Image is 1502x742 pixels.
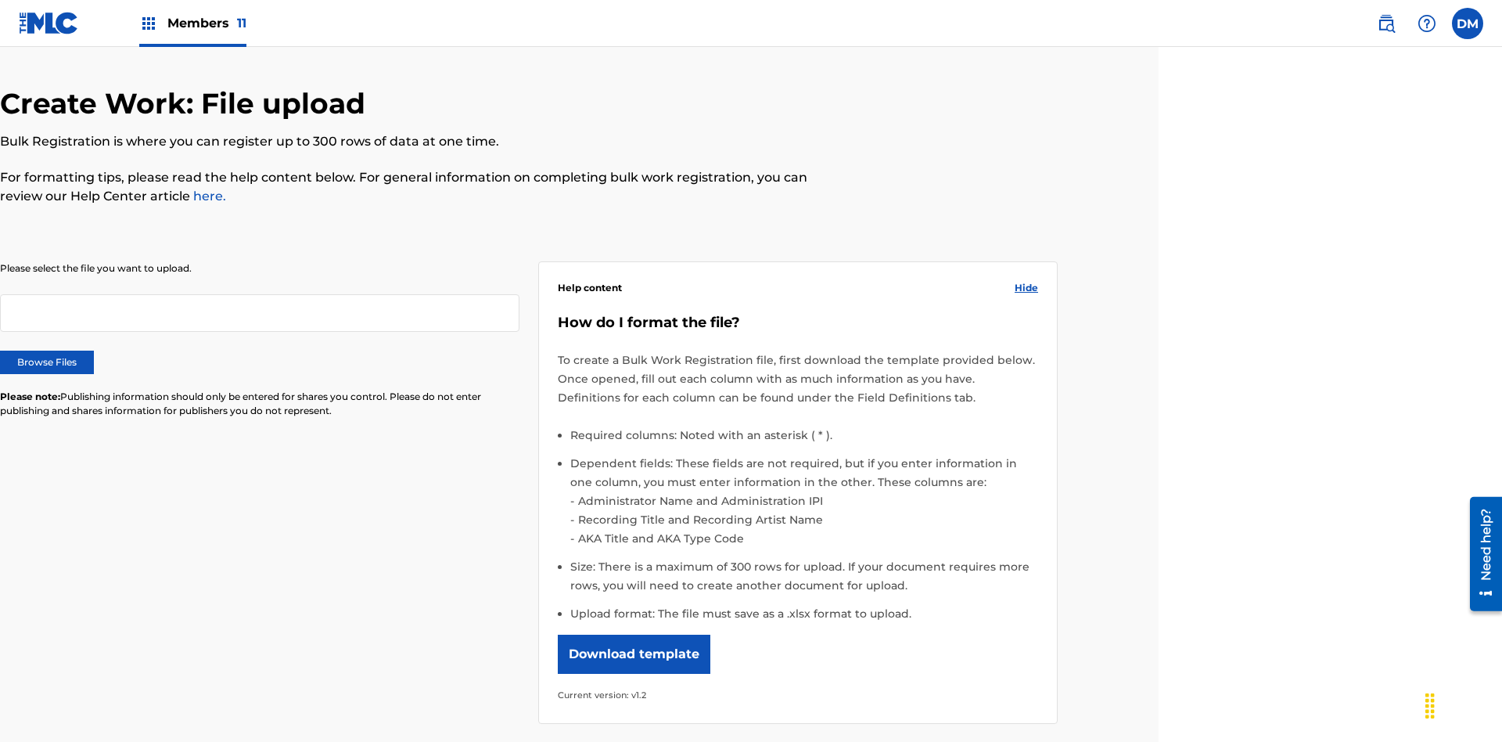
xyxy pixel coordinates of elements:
[1452,8,1483,39] div: User Menu
[558,635,710,674] button: Download template
[558,351,1038,407] p: To create a Bulk Work Registration file, first download the template provided below. Once opened,...
[570,557,1038,604] li: Size: There is a maximum of 300 rows for upload. If your document requires more rows, you will ne...
[139,14,158,33] img: Top Rightsholders
[570,604,1038,623] li: Upload format: The file must save as a .xlsx format to upload.
[237,16,246,31] span: 11
[574,510,1038,529] li: Recording Title and Recording Artist Name
[1424,667,1502,742] iframe: Chat Widget
[574,529,1038,548] li: AKA Title and AKA Type Code
[1377,14,1396,33] img: search
[1418,14,1436,33] img: help
[1458,491,1502,619] iframe: Resource Center
[190,189,226,204] a: here.
[558,686,1038,704] p: Current version: v1.2
[1015,281,1038,295] span: Hide
[558,281,622,295] span: Help content
[19,12,79,34] img: MLC Logo
[558,314,1038,332] h5: How do I format the file?
[1418,683,1443,729] div: Drag
[1411,8,1443,39] div: Help
[167,14,246,32] span: Members
[570,454,1038,557] li: Dependent fields: These fields are not required, but if you enter information in one column, you ...
[574,492,1038,510] li: Administrator Name and Administration IPI
[570,426,1038,454] li: Required columns: Noted with an asterisk ( * ).
[1371,8,1402,39] a: Public Search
